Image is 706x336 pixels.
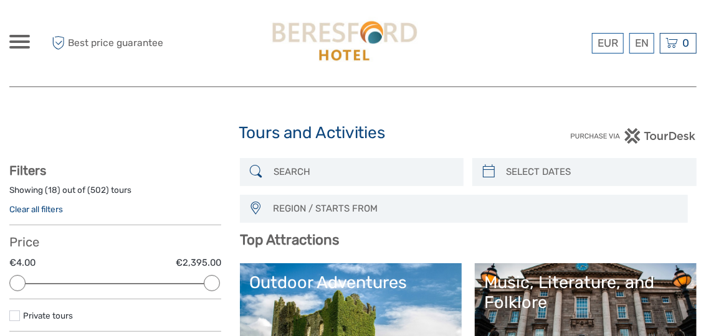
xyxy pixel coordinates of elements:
[9,163,46,178] strong: Filters
[9,256,36,269] label: €4.00
[176,256,221,269] label: €2,395.00
[48,184,57,196] label: 18
[269,161,458,183] input: SEARCH
[265,12,422,74] img: 3107-9387c840-c0dd-4d8f-aa9a-f7ad74e173b7_logo_big.jpg
[501,161,690,183] input: SELECT DATES
[680,37,691,49] span: 0
[484,273,687,313] div: Music, Literature, and Folklore
[9,204,63,214] a: Clear all filters
[9,184,221,203] div: Showing ( ) out of ( ) tours
[23,310,73,320] a: Private tours
[90,184,106,196] label: 502
[598,37,618,49] span: EUR
[49,33,181,54] span: Best price guarantee
[9,235,221,250] h3: Price
[240,231,339,248] b: Top Attractions
[629,33,654,54] div: EN
[267,198,682,219] button: REGION / STARTS FROM
[239,123,468,143] h1: Tours and Activities
[570,128,697,144] img: PurchaseViaTourDesk.png
[249,273,452,292] div: Outdoor Adventures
